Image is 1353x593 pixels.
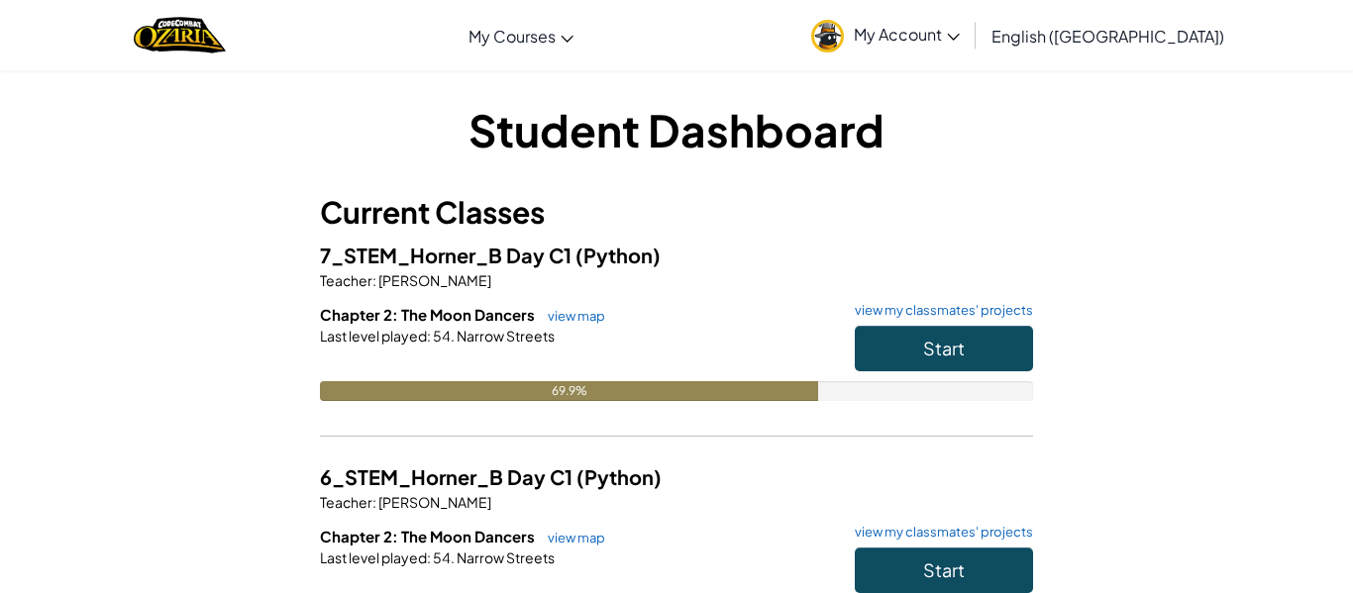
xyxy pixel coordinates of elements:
[320,190,1033,235] h3: Current Classes
[923,337,965,359] span: Start
[320,464,576,489] span: 6_STEM_Horner_B Day C1
[320,493,372,511] span: Teacher
[538,308,605,324] a: view map
[855,547,1033,593] button: Start
[427,548,431,566] span: :
[427,327,431,345] span: :
[801,4,970,66] a: My Account
[576,464,662,489] span: (Python)
[320,271,372,289] span: Teacher
[372,493,376,511] span: :
[991,26,1224,47] span: English ([GEOGRAPHIC_DATA])
[431,327,455,345] span: 54.
[845,304,1033,317] a: view my classmates' projects
[134,15,226,55] img: Home
[320,327,427,345] span: Last level played
[320,381,818,401] div: 69.9%
[468,26,556,47] span: My Courses
[855,326,1033,371] button: Start
[376,493,491,511] span: [PERSON_NAME]
[320,548,427,566] span: Last level played
[575,243,661,267] span: (Python)
[459,9,583,62] a: My Courses
[854,24,960,45] span: My Account
[982,9,1234,62] a: English ([GEOGRAPHIC_DATA])
[320,243,575,267] span: 7_STEM_Horner_B Day C1
[431,548,455,566] span: 54.
[923,558,965,581] span: Start
[845,526,1033,539] a: view my classmates' projects
[134,15,226,55] a: Ozaria by CodeCombat logo
[811,20,844,52] img: avatar
[376,271,491,289] span: [PERSON_NAME]
[320,99,1033,160] h1: Student Dashboard
[320,527,538,545] span: Chapter 2: The Moon Dancers
[538,530,605,545] a: view map
[455,327,555,345] span: Narrow Streets
[455,548,555,566] span: Narrow Streets
[372,271,376,289] span: :
[320,305,538,324] span: Chapter 2: The Moon Dancers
